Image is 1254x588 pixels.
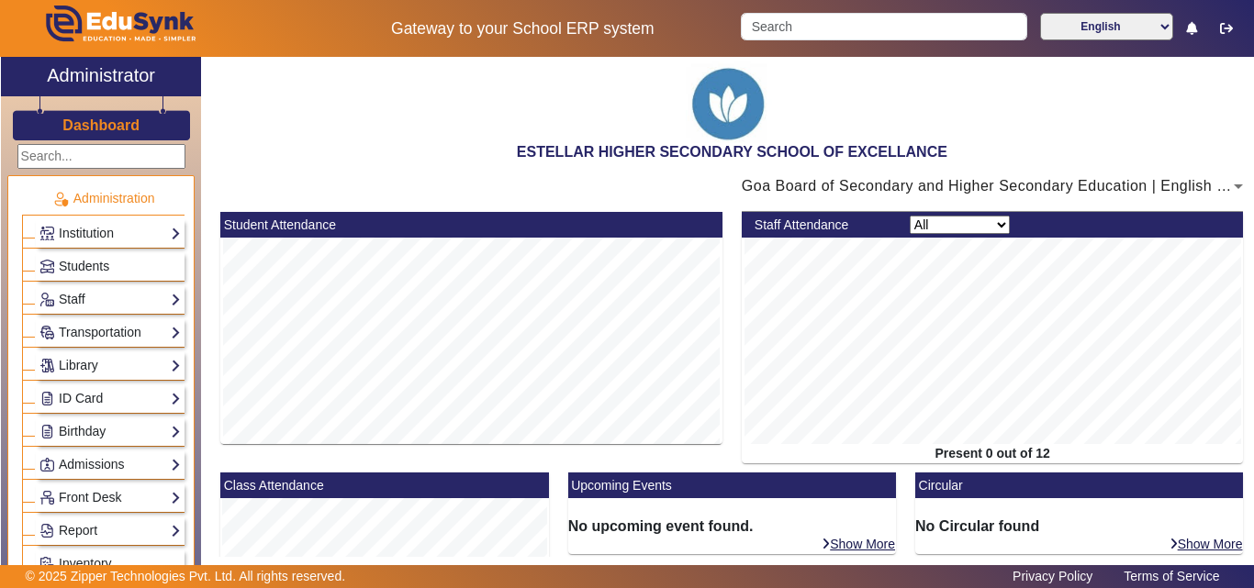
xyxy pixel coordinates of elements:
[742,444,1244,463] div: Present 0 out of 12
[211,143,1253,161] h2: ESTELLAR HIGHER SECONDARY SCHOOL OF EXCELLANCE
[745,216,900,235] div: Staff Attendance
[59,556,112,571] span: Inventory
[686,61,778,143] img: afff17ed-f07d-48d0-85c8-3cb05a64c1b3
[22,189,185,208] p: Administration
[40,260,54,273] img: Students.png
[26,567,346,586] p: © 2025 Zipper Technologies Pvt. Ltd. All rights reserved.
[17,144,185,169] input: Search...
[1,57,201,96] a: Administrator
[821,536,896,552] a: Show More
[39,256,181,277] a: Students
[324,19,722,39] h5: Gateway to your School ERP system
[568,472,896,498] mat-card-header: Upcoming Events
[62,116,140,135] a: Dashboard
[741,13,1026,40] input: Search
[62,116,140,134] h3: Dashboard
[52,191,69,207] img: Administration.png
[220,212,722,238] mat-card-header: Student Attendance
[1114,564,1228,588] a: Terms of Service
[59,259,109,273] span: Students
[220,472,548,498] mat-card-header: Class Attendance
[47,64,155,86] h2: Administrator
[39,553,181,574] a: Inventory
[1169,536,1244,552] a: Show More
[915,517,1243,535] h6: No Circular found
[1003,564,1102,588] a: Privacy Policy
[40,557,54,571] img: Inventory.png
[568,517,896,535] h6: No upcoming event found.
[915,472,1243,498] mat-card-header: Circular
